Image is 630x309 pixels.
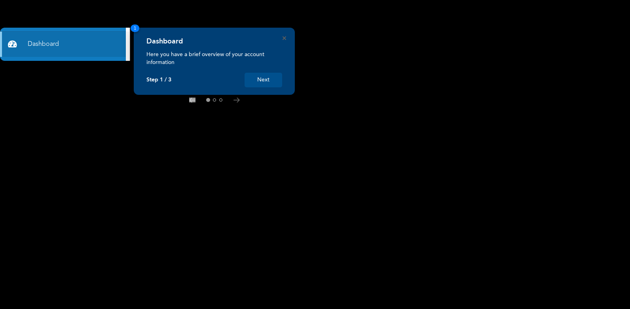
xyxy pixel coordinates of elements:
[131,24,139,32] span: 1
[146,37,183,46] h4: Dashboard
[245,73,282,87] button: Next
[283,36,286,40] button: Close
[146,51,282,66] p: Here you have a brief overview of your account information
[146,77,171,83] p: Step 1 / 3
